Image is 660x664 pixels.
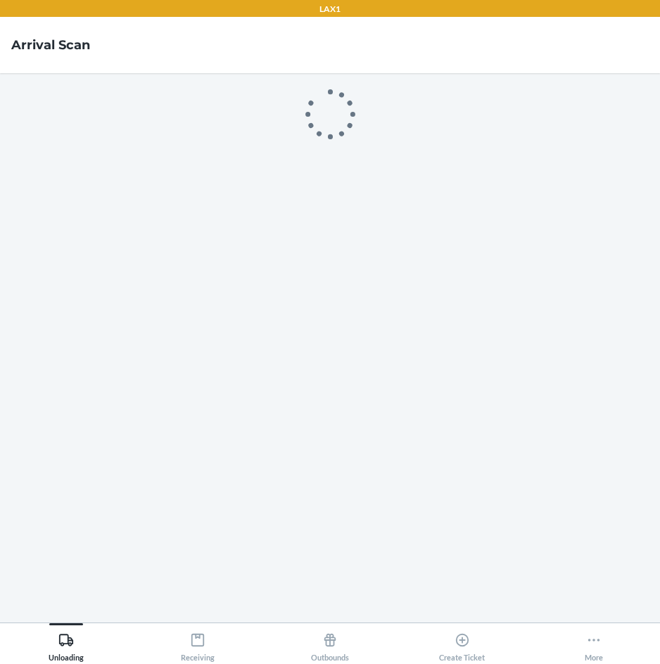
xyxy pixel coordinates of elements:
button: Receiving [132,623,265,662]
button: More [528,623,660,662]
h4: Arrival Scan [11,36,90,54]
button: Create Ticket [396,623,528,662]
div: Create Ticket [439,627,485,662]
div: More [585,627,603,662]
div: Outbounds [311,627,349,662]
div: Unloading [49,627,84,662]
button: Outbounds [264,623,396,662]
p: LAX1 [319,3,341,15]
div: Receiving [181,627,215,662]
